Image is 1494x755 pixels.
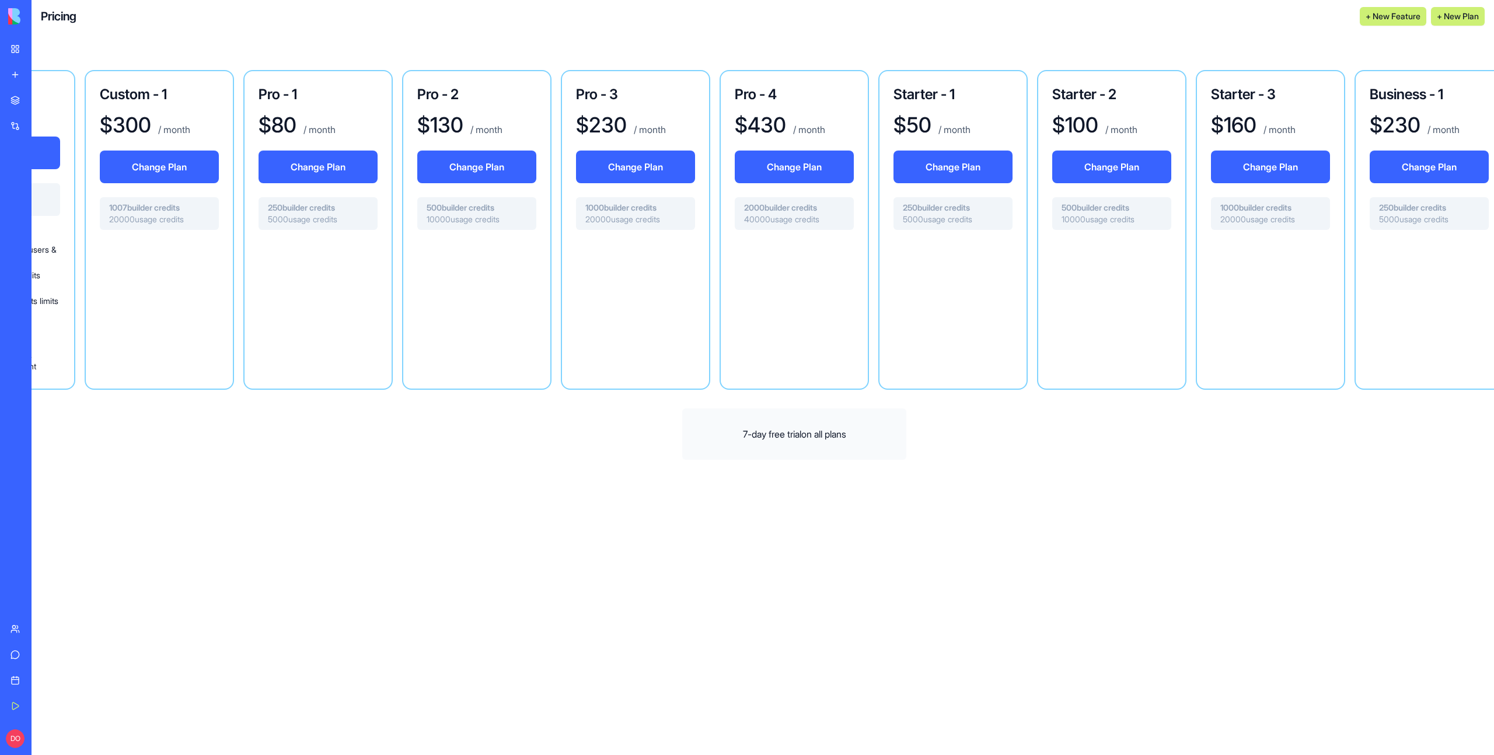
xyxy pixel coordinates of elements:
span: 250 builder credits [1379,202,1479,214]
a: Pricing [41,8,76,25]
p: / month [1103,123,1137,137]
span: 20000 usage credits [585,214,686,225]
button: Change Plan [735,151,854,183]
h3: Pro - 4 [735,85,854,104]
a: 7-day free trialon all plans [682,408,906,460]
span: 250 builder credits [268,202,368,214]
h1: $ 50 [893,113,931,137]
button: Change Plan [1211,151,1330,183]
span: 5000 usage credits [268,214,368,225]
h1: $ 160 [1211,113,1256,137]
a: Pro - 3$230 / monthChange Plan1000builder credits20000usage credits [561,70,710,390]
span: 1000 builder credits [585,202,686,214]
button: Change Plan [1370,151,1489,183]
a: Starter - 1$50 / monthChange Plan250builder credits5000usage credits [878,70,1028,390]
h3: Pro - 3 [576,85,695,104]
h1: $ 230 [576,113,627,137]
span: 20000 usage credits [109,214,210,225]
a: Pro - 4$430 / monthChange Plan2000builder credits40000usage credits [720,70,869,390]
span: 1007 builder credits [109,202,210,214]
span: 20000 usage credits [1220,214,1321,225]
div: 7 -day free trial on all plans [682,408,906,460]
span: 500 builder credits [427,202,527,214]
h3: Business - 1 [1370,85,1489,104]
h1: $ 230 [1370,113,1420,137]
button: Change Plan [417,151,536,183]
a: Pro - 1$80 / monthChange Plan250builder credits5000usage credits [243,70,393,390]
h1: $ 130 [417,113,463,137]
button: Change Plan [100,151,219,183]
h3: Starter - 1 [893,85,1013,104]
p: / month [301,123,336,137]
img: logo [8,8,81,25]
a: Starter - 3$160 / monthChange Plan1000builder credits20000usage credits [1196,70,1345,390]
span: 250 builder credits [903,202,1003,214]
button: Change Plan [1052,151,1171,183]
p: / month [791,123,825,137]
button: Change Plan [893,151,1013,183]
a: Starter - 2$100 / monthChange Plan500builder credits10000usage credits [1037,70,1186,390]
button: + New Feature [1360,7,1426,26]
h3: Starter - 3 [1211,85,1330,104]
p: / month [468,123,502,137]
span: DO [6,729,25,748]
p: / month [156,123,190,137]
a: Pro - 2$130 / monthChange Plan500builder credits10000usage credits [402,70,551,390]
span: 10000 usage credits [427,214,527,225]
button: + New Plan [1431,7,1485,26]
span: 40000 usage credits [744,214,844,225]
p: / month [1425,123,1460,137]
h3: Custom - 1 [100,85,219,104]
span: 1000 builder credits [1220,202,1321,214]
span: 5000 usage credits [1379,214,1479,225]
button: Change Plan [576,151,695,183]
span: 2000 builder credits [744,202,844,214]
span: 5000 usage credits [903,214,1003,225]
span: 500 builder credits [1062,202,1162,214]
p: / month [1261,123,1296,137]
h3: Pro - 1 [259,85,378,104]
span: 10000 usage credits [1062,214,1162,225]
p: / month [936,123,971,137]
h1: $ 430 [735,113,786,137]
button: Change Plan [259,151,378,183]
h1: $ 80 [259,113,296,137]
p: / month [631,123,666,137]
h1: $ 300 [100,113,151,137]
h1: $ 100 [1052,113,1098,137]
h3: Pro - 2 [417,85,536,104]
h3: Starter - 2 [1052,85,1171,104]
a: Custom - 1$300 / monthChange Plan1007builder credits20000usage credits [85,70,234,390]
